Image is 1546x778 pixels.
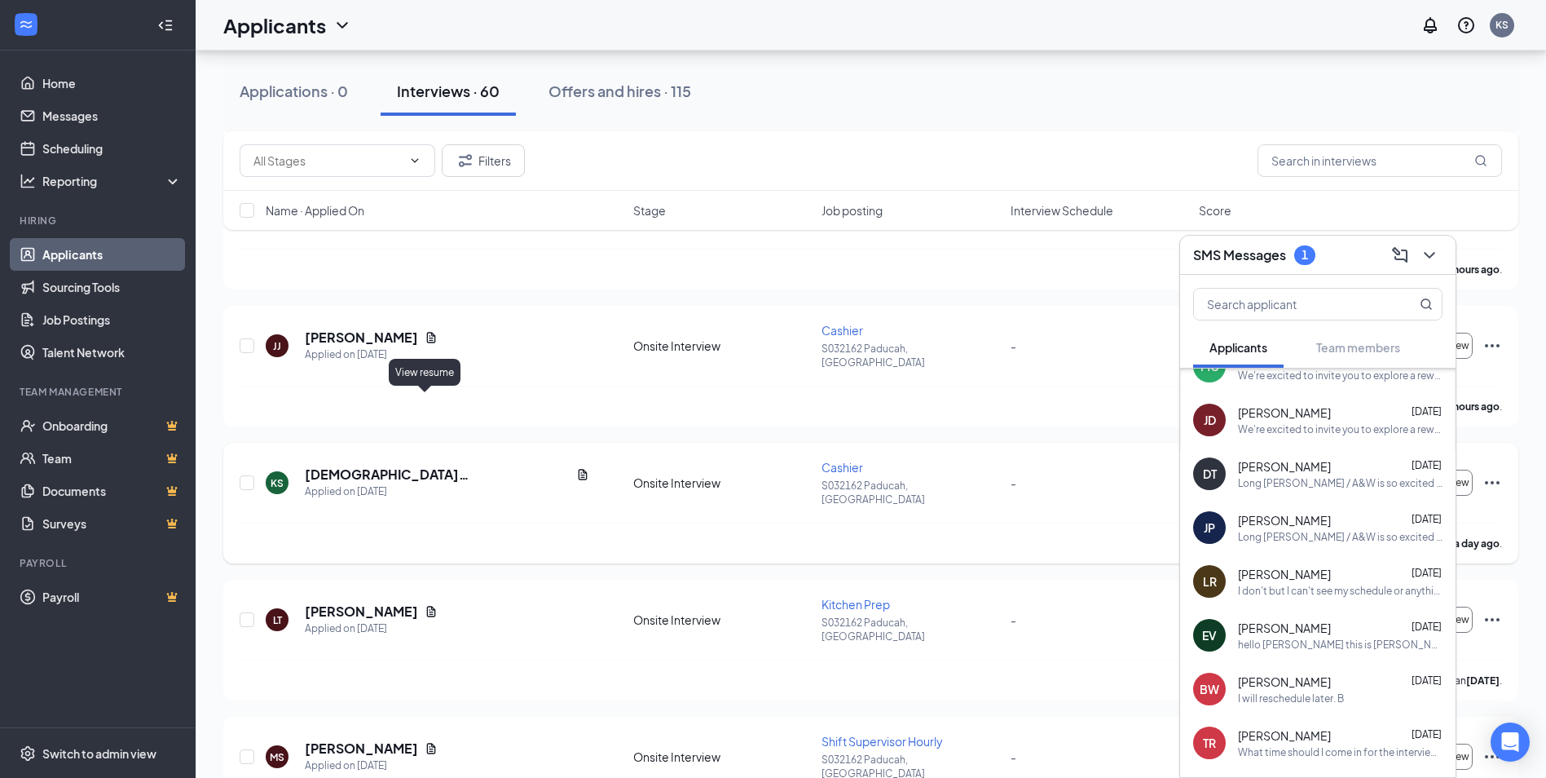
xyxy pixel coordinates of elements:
[1491,723,1530,762] div: Open Intercom Messenger
[42,238,182,271] a: Applicants
[389,359,460,386] div: View resume
[42,475,182,507] a: DocumentsCrown
[1238,458,1331,475] span: [PERSON_NAME]
[1238,404,1331,421] span: [PERSON_NAME]
[1412,728,1442,740] span: [DATE]
[305,329,418,347] h5: [PERSON_NAME]
[425,331,438,344] svg: Document
[633,202,666,219] span: Stage
[456,151,475,170] svg: Filter
[1440,400,1500,413] b: 20 hours ago
[240,81,348,101] div: Applications · 0
[1302,248,1308,262] div: 1
[821,202,883,219] span: Job posting
[633,749,812,765] div: Onsite Interview
[1238,584,1442,598] div: I don't but I can't see my schedule or anything
[333,15,352,35] svg: ChevronDown
[821,616,1000,643] p: S032162 Paducah, [GEOGRAPHIC_DATA]
[305,466,570,484] h5: [DEMOGRAPHIC_DATA][PERSON_NAME]
[1238,745,1442,759] div: What time should I come in for the interview?
[1194,289,1387,320] input: Search applicant
[1011,749,1016,764] span: -
[1238,422,1442,436] div: We're excited to invite you to explore a rewarding opportunity at Long [PERSON_NAME] in [GEOGRAPH...
[42,67,182,99] a: Home
[1412,513,1442,525] span: [DATE]
[1238,476,1442,490] div: Long [PERSON_NAME] / A&W is so excited for you to join our team! Do you know anyone else who migh...
[1416,242,1442,268] button: ChevronDown
[42,581,182,613] a: PayrollCrown
[223,11,326,39] h1: Applicants
[397,81,500,101] div: Interviews · 60
[20,173,36,189] svg: Analysis
[305,603,418,621] h5: [PERSON_NAME]
[1412,621,1442,633] span: [DATE]
[1199,202,1231,219] span: Score
[1387,242,1413,268] button: ComposeMessage
[1466,674,1500,687] b: [DATE]
[42,745,156,762] div: Switch to admin view
[1238,566,1331,582] span: [PERSON_NAME]
[1238,727,1331,744] span: [PERSON_NAME]
[821,342,1000,369] p: S032162 Paducah, [GEOGRAPHIC_DATA]
[442,144,525,177] button: Filter Filters
[42,303,182,336] a: Job Postings
[548,81,691,101] div: Offers and hires · 115
[1203,573,1217,590] div: LR
[42,173,183,189] div: Reporting
[633,612,812,628] div: Onsite Interview
[42,271,182,303] a: Sourcing Tools
[1495,18,1509,32] div: KS
[20,745,36,762] svg: Settings
[42,442,182,475] a: TeamCrown
[273,613,282,627] div: LT
[1238,692,1344,705] div: I will reschedule later. B
[821,323,863,338] span: Cashier
[1482,336,1502,356] svg: Ellipses
[1238,638,1442,652] div: hello [PERSON_NAME] this is [PERSON_NAME] the GM for long [PERSON_NAME] in paducah ky saw your ap...
[1204,519,1215,536] div: JP
[20,214,178,228] div: Hiring
[42,336,182,369] a: Talent Network
[253,152,402,170] input: All Stages
[42,99,182,132] a: Messages
[1193,246,1286,264] h3: SMS Messages
[1011,338,1016,353] span: -
[821,597,890,612] span: Kitchen Prep
[20,556,178,570] div: Payroll
[633,475,812,491] div: Onsite Interview
[1412,567,1442,579] span: [DATE]
[1238,512,1331,528] span: [PERSON_NAME]
[1482,473,1502,493] svg: Ellipses
[425,742,438,755] svg: Document
[1420,245,1439,265] svg: ChevronDown
[1482,747,1502,767] svg: Ellipses
[20,385,178,399] div: Team Management
[1203,735,1216,751] div: TR
[1258,144,1502,177] input: Search in interviews
[1202,627,1217,643] div: EV
[270,750,284,764] div: MS
[42,132,182,165] a: Scheduling
[305,740,418,758] h5: [PERSON_NAME]
[633,338,812,354] div: Onsite Interview
[1238,674,1331,690] span: [PERSON_NAME]
[273,339,281,353] div: JJ
[1412,674,1442,687] span: [DATE]
[18,16,34,33] svg: WorkstreamLogo
[305,347,438,363] div: Applied on [DATE]
[1412,459,1442,471] span: [DATE]
[266,202,364,219] span: Name · Applied On
[1390,245,1410,265] svg: ComposeMessage
[1456,15,1476,35] svg: QuestionInfo
[1238,369,1442,382] div: We're excited to invite you to explore a rewarding opportunity at Long [PERSON_NAME] in [GEOGRAPH...
[425,605,438,618] svg: Document
[1412,405,1442,418] span: [DATE]
[1204,412,1216,428] div: JD
[408,154,421,167] svg: ChevronDown
[821,734,943,749] span: Shift Supervisor Hourly
[1440,263,1500,276] b: 20 hours ago
[821,460,863,475] span: Cashier
[271,476,284,490] div: KS
[1420,298,1433,311] svg: MagnifyingGlass
[42,409,182,442] a: OnboardingCrown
